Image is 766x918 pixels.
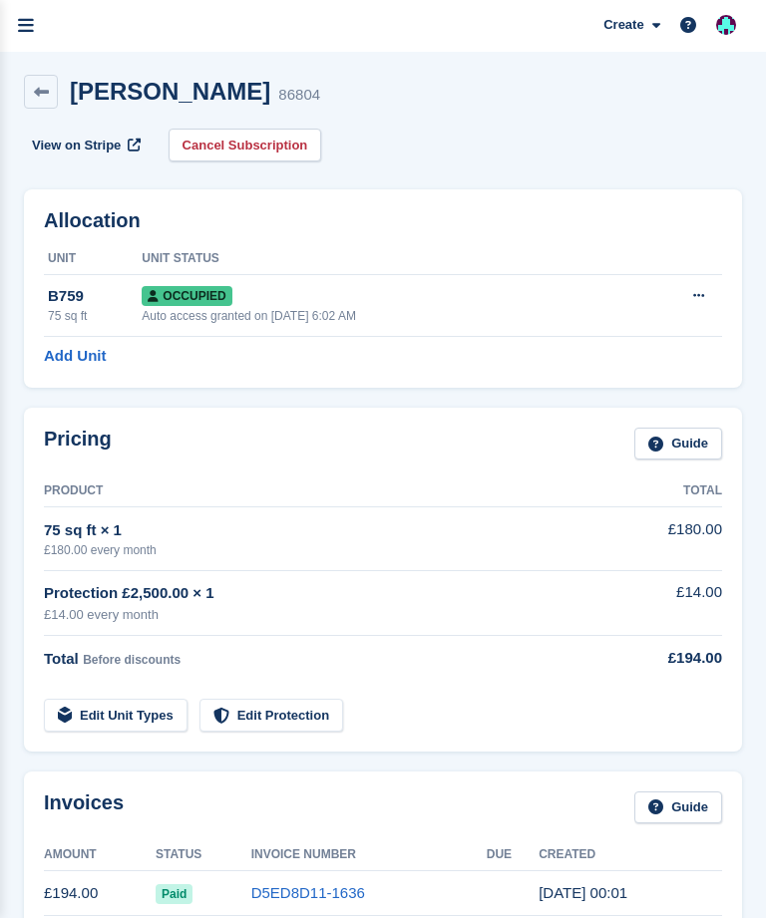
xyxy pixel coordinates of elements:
div: Auto access granted on [DATE] 6:02 AM [142,307,627,325]
a: View on Stripe [24,129,145,161]
div: B759 [48,285,142,308]
th: Total [618,475,722,507]
time: 2025-08-31 23:01:17 UTC [539,884,627,901]
td: £180.00 [618,507,722,570]
img: Simon Gardner [716,15,736,35]
td: £194.00 [44,871,156,916]
div: £180.00 every month [44,541,618,559]
a: Add Unit [44,345,106,368]
a: Edit Protection [199,699,343,732]
a: Guide [634,791,722,824]
div: £14.00 every month [44,605,618,625]
th: Due [487,839,539,871]
th: Product [44,475,618,507]
h2: Allocation [44,209,722,232]
a: D5ED8D11-1636 [251,884,365,901]
div: 86804 [278,84,320,107]
span: View on Stripe [32,136,121,155]
a: Cancel Subscription [169,129,322,161]
span: Before discounts [83,653,181,667]
h2: Pricing [44,428,112,460]
span: Occupied [142,286,231,306]
h2: Invoices [44,791,124,824]
th: Unit Status [142,243,627,275]
th: Status [156,839,251,871]
th: Invoice Number [251,839,487,871]
div: 75 sq ft × 1 [44,519,618,542]
div: 75 sq ft [48,307,142,325]
span: Create [603,15,643,35]
div: £194.00 [618,647,722,670]
div: Protection £2,500.00 × 1 [44,582,618,605]
th: Unit [44,243,142,275]
span: Paid [156,884,192,904]
th: Created [539,839,722,871]
a: Edit Unit Types [44,699,188,732]
td: £14.00 [618,570,722,635]
th: Amount [44,839,156,871]
a: Guide [634,428,722,460]
span: Total [44,650,79,667]
h2: [PERSON_NAME] [70,78,270,105]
